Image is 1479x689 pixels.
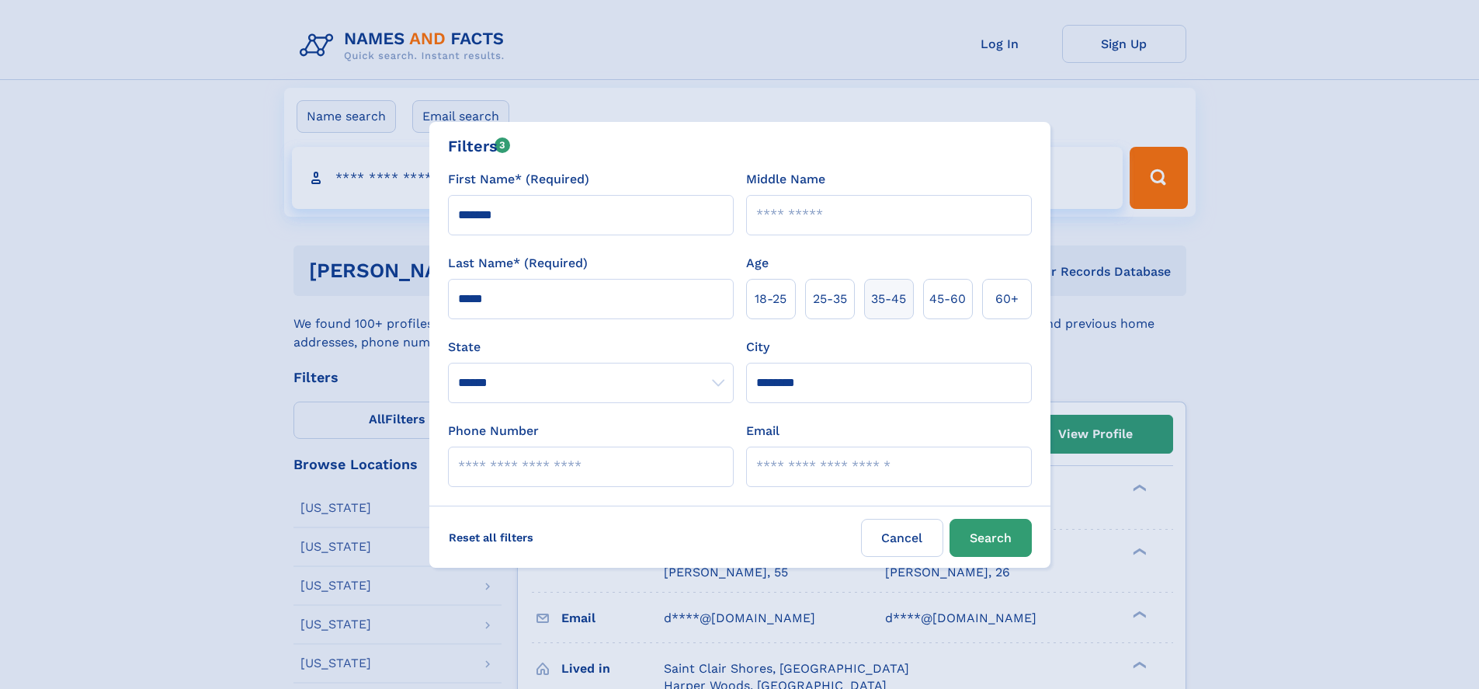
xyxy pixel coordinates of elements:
label: Middle Name [746,170,825,189]
span: 60+ [995,290,1019,308]
label: First Name* (Required) [448,170,589,189]
label: Phone Number [448,422,539,440]
label: City [746,338,769,357]
span: 25‑35 [813,290,847,308]
label: Reset all filters [439,519,543,556]
label: Cancel [861,519,943,557]
label: Age [746,254,769,273]
label: Last Name* (Required) [448,254,588,273]
span: 18‑25 [755,290,786,308]
label: State [448,338,734,357]
div: Filters [448,134,511,158]
button: Search [950,519,1032,557]
span: 45‑60 [929,290,966,308]
label: Email [746,422,779,440]
span: 35‑45 [871,290,906,308]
